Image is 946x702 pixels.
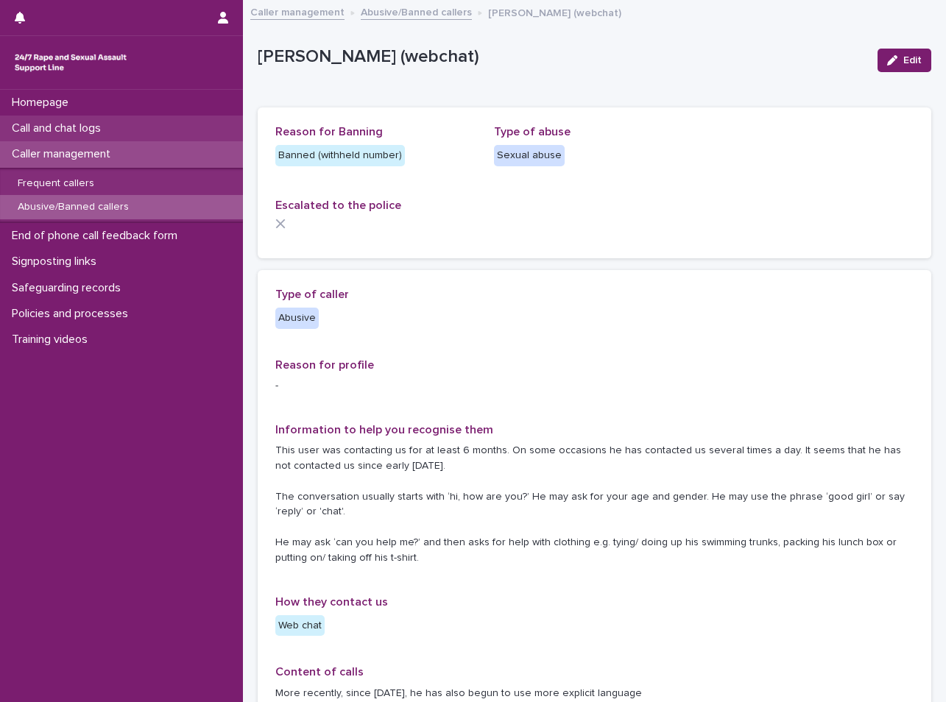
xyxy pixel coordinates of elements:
[275,126,383,138] span: Reason for Banning
[6,229,189,243] p: End of phone call feedback form
[275,145,405,166] div: Banned (withheld number)
[275,308,319,329] div: Abusive
[275,443,914,565] p: This user was contacting us for at least 6 months. On some occasions he has contacted us several ...
[6,333,99,347] p: Training videos
[6,96,80,110] p: Homepage
[6,255,108,269] p: Signposting links
[6,177,106,190] p: Frequent callers
[275,596,388,608] span: How they contact us
[275,288,349,300] span: Type of caller
[361,3,472,20] a: Abusive/Banned callers
[878,49,931,72] button: Edit
[258,46,866,68] p: [PERSON_NAME] (webchat)
[488,4,621,20] p: [PERSON_NAME] (webchat)
[250,3,345,20] a: Caller management
[275,199,401,211] span: Escalated to the police
[275,424,493,436] span: Information to help you recognise them
[6,201,141,213] p: Abusive/Banned callers
[6,147,122,161] p: Caller management
[494,145,565,166] div: Sexual abuse
[6,121,113,135] p: Call and chat logs
[275,666,364,678] span: Content of calls
[6,281,133,295] p: Safeguarding records
[6,307,140,321] p: Policies and processes
[275,615,325,637] div: Web chat
[903,55,922,65] span: Edit
[275,359,374,371] span: Reason for profile
[494,126,571,138] span: Type of abuse
[12,48,130,77] img: rhQMoQhaT3yELyF149Cw
[275,378,914,394] p: -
